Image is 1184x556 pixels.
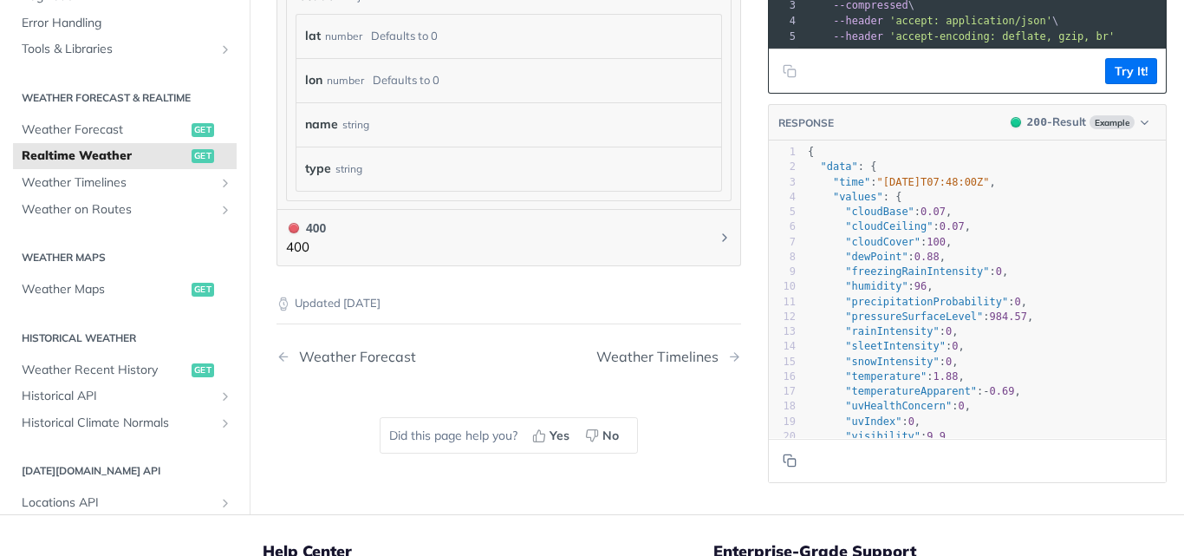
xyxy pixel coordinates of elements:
[276,331,741,383] nav: Pagination Controls
[983,385,989,397] span: -
[769,265,796,279] div: 9
[808,236,952,248] span: : ,
[305,156,331,181] label: type
[13,250,237,265] h2: Weather Maps
[914,251,940,263] span: 0.88
[769,370,796,384] div: 16
[996,265,1002,278] span: 0
[808,311,1033,323] span: : ,
[373,68,439,93] div: Defaults to 0
[808,146,814,158] span: {
[769,190,796,205] div: 4
[808,160,877,173] span: : {
[22,121,187,139] span: Weather Forecast
[218,416,232,430] button: Show subpages for Historical Climate Normals
[769,29,798,44] div: 5
[286,219,732,258] button: 400 400400
[877,176,990,188] span: "[DATE]T07:48:00Z"
[845,415,901,428] span: "uvIndex"
[808,356,959,368] span: : ,
[289,223,299,233] span: 400
[845,220,933,232] span: "cloudCeiling"
[286,219,326,238] div: 400
[550,427,569,445] span: Yes
[845,325,939,337] span: "rainIntensity"
[602,427,619,445] span: No
[845,311,983,323] span: "pressureSurfaceLevel"
[808,220,971,232] span: : ,
[13,90,237,106] h2: Weather Forecast & realtime
[769,235,796,250] div: 7
[13,277,237,303] a: Weather Mapsget
[769,13,798,29] div: 4
[13,170,237,196] a: Weather TimelinesShow subpages for Weather Timelines
[218,496,232,510] button: Show subpages for Locations API
[769,429,796,444] div: 20
[218,43,232,56] button: Show subpages for Tools & Libraries
[13,36,237,62] a: Tools & LibrariesShow subpages for Tools & Libraries
[833,191,883,203] span: "values"
[286,238,326,258] p: 400
[808,340,965,352] span: : ,
[276,295,741,312] p: Updated [DATE]
[22,15,232,32] span: Error Handling
[990,385,1015,397] span: 0.69
[371,23,438,49] div: Defaults to 0
[808,370,965,383] span: : ,
[769,219,796,234] div: 6
[845,400,952,412] span: "uvHealthConcern"
[769,250,796,265] div: 8
[769,355,796,370] div: 15
[1027,115,1047,128] span: 200
[13,383,237,409] a: Historical APIShow subpages for Historical API
[808,280,934,292] span: : ,
[845,280,908,292] span: "humidity"
[845,251,908,263] span: "dewPoint"
[218,203,232,217] button: Show subpages for Weather on Routes
[13,117,237,143] a: Weather Forecastget
[769,310,796,324] div: 12
[845,356,939,368] span: "snowIntensity"
[769,384,796,399] div: 17
[769,295,796,310] div: 11
[946,325,952,337] span: 0
[845,296,1008,308] span: "precipitationProbability"
[325,23,362,49] div: number
[22,174,214,192] span: Weather Timelines
[305,23,321,49] label: lat
[952,340,958,352] span: 0
[808,251,946,263] span: : ,
[769,205,796,219] div: 5
[802,15,1058,27] span: \
[927,430,946,442] span: 9.9
[769,145,796,160] div: 1
[13,357,237,383] a: Weather Recent Historyget
[22,147,187,165] span: Realtime Weather
[845,340,946,352] span: "sleetIntensity"
[845,370,927,383] span: "temperature"
[1105,58,1157,84] button: Try It!
[808,400,971,412] span: : ,
[1027,114,1086,131] div: - Result
[192,123,214,137] span: get
[13,463,237,479] h2: [DATE][DOMAIN_NAME] API
[769,415,796,429] div: 19
[934,370,959,383] span: 1.88
[777,114,835,132] button: RESPONSE
[833,15,883,27] span: --header
[845,430,921,442] span: "visibility"
[921,206,946,218] span: 0.07
[13,143,237,169] a: Realtime Weatherget
[305,112,338,137] label: name
[833,176,870,188] span: "time"
[22,41,214,58] span: Tools & Libraries
[1011,117,1021,128] span: 200
[769,160,796,174] div: 2
[927,236,946,248] span: 100
[335,156,362,181] div: string
[13,410,237,436] a: Historical Climate NormalsShow subpages for Historical Climate Normals
[889,15,1052,27] span: 'accept: application/json'
[22,415,214,432] span: Historical Climate Normals
[769,399,796,414] div: 18
[22,281,187,298] span: Weather Maps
